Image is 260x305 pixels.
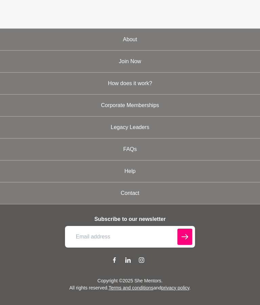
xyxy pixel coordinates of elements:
h4: Subscribe to our newsletter [4,215,256,223]
p: All rights reserved. and . [15,284,245,291]
a: Terms and conditions [109,285,153,290]
a: Instagram [135,253,148,269]
input: Email address [65,226,195,248]
a: privacy policy [161,285,189,290]
a: LinkedIn [121,253,135,269]
a: Facebook [108,253,121,269]
p: Copyright © 2025 She Mentors . [15,277,245,284]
